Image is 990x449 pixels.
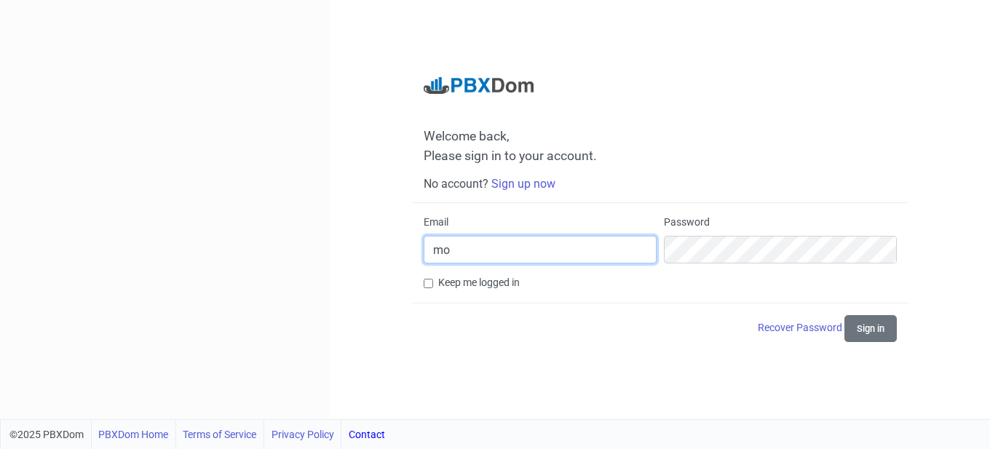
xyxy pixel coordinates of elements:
[664,215,710,230] label: Password
[424,215,448,230] label: Email
[272,420,334,449] a: Privacy Policy
[491,177,555,191] a: Sign up now
[9,420,385,449] div: ©2025 PBXDom
[424,236,657,263] input: Email here...
[844,315,897,342] button: Sign in
[98,420,168,449] a: PBXDom Home
[424,129,897,144] span: Welcome back,
[183,420,256,449] a: Terms of Service
[438,275,520,290] label: Keep me logged in
[758,322,844,333] a: Recover Password
[424,148,597,163] span: Please sign in to your account.
[424,177,897,191] h6: No account?
[349,420,385,449] a: Contact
